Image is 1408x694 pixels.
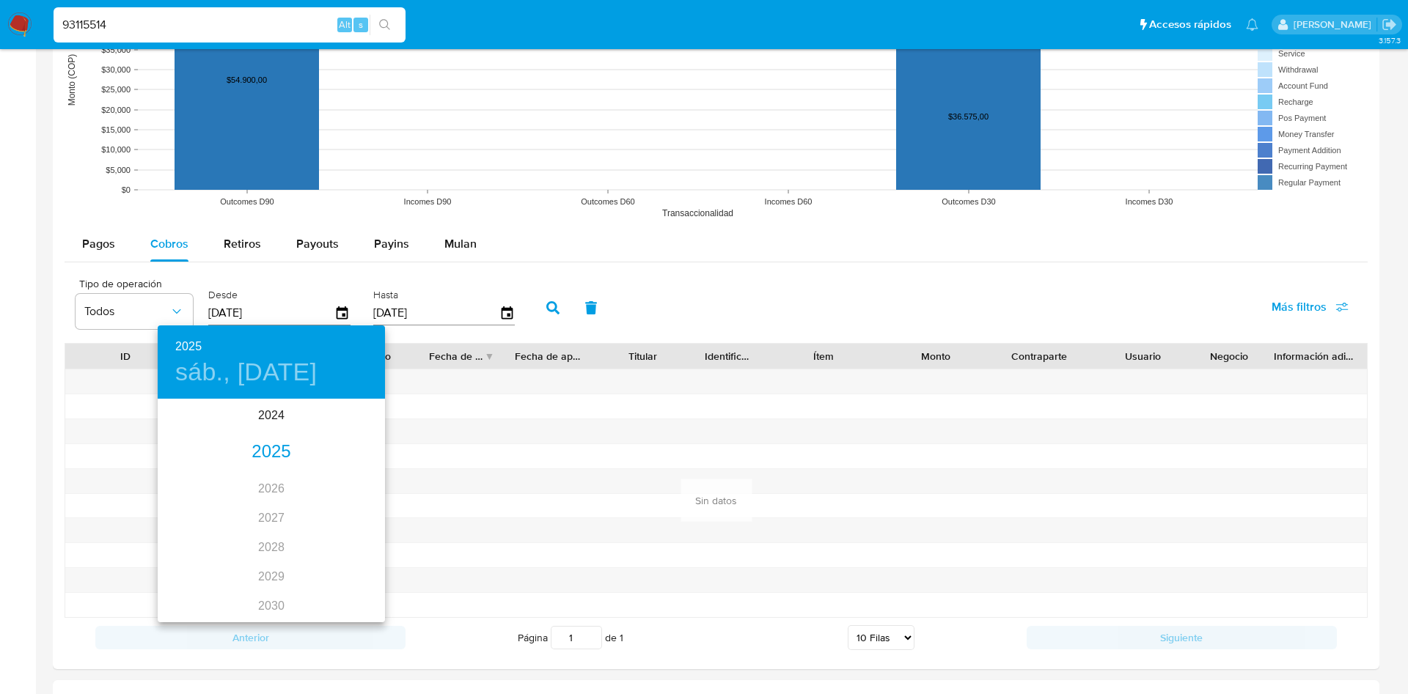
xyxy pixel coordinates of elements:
[158,401,385,430] div: 2024
[175,336,202,357] button: 2025
[158,438,385,467] div: 2025
[175,357,317,388] button: sáb., [DATE]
